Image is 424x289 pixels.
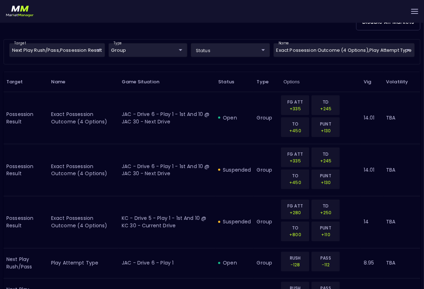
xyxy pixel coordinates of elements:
p: +130 [316,127,335,134]
span: Target [6,79,32,85]
p: +130 [316,179,335,186]
p: +250 [316,210,335,216]
p: TD [316,99,335,105]
div: target [191,43,270,57]
td: group [254,196,281,248]
p: TO [286,173,305,179]
div: target [274,43,415,57]
td: Possession Result [4,144,48,196]
p: -128 [286,262,305,268]
td: JAC - Drive 6 - Play 1 [119,248,215,278]
td: 14 [361,196,383,248]
label: type [114,41,122,46]
td: TBA [384,248,420,278]
span: Type [257,79,278,85]
p: FG ATT [286,203,305,210]
p: TO [286,121,305,127]
td: TBA [384,196,420,248]
p: +450 [286,127,305,134]
td: TBA [384,92,420,144]
div: suspended [218,218,251,226]
p: PUNT [316,173,335,179]
span: Game Situation [122,79,169,85]
td: KC - Drive 5 - Play 1 - 1st and 10 @ KC 30 - Current Drive [119,196,215,248]
p: +110 [316,232,335,238]
p: -112 [316,262,335,268]
label: name [279,41,289,46]
p: +335 [286,105,305,112]
td: Possession Result [4,196,48,248]
p: +450 [286,179,305,186]
p: TD [316,203,335,210]
th: Options [281,72,361,92]
td: JAC - Drive 6 - Play 1 - 1st and 10 @ JAC 30 - Next Drive [119,144,215,196]
td: Next Play Rush/Pass [4,248,48,278]
span: Vig [364,79,380,85]
p: RUSH [286,255,305,262]
span: Name [51,79,75,85]
p: FG ATT [286,99,305,105]
label: target [14,41,26,46]
td: exact possession outcome (4 options) [48,92,119,144]
div: open [218,114,251,121]
td: 8.95 [361,248,383,278]
td: 14.01 [361,92,383,144]
td: exact possession outcome (4 options) [48,144,119,196]
td: group [254,92,281,144]
p: TD [316,151,335,157]
div: suspended [218,166,251,173]
td: group [254,144,281,196]
p: +335 [286,157,305,164]
p: TO [286,225,305,232]
td: 14.01 [361,144,383,196]
td: Play Attempt Type [48,248,119,278]
p: +800 [286,232,305,238]
td: group [254,248,281,278]
td: JAC - Drive 6 - Play 1 - 1st and 10 @ JAC 30 - Next Drive [119,92,215,144]
td: exact possession outcome (4 options) [48,196,119,248]
img: logo [6,6,34,17]
p: +280 [286,210,305,216]
div: target [9,43,105,57]
div: target [109,43,188,57]
p: FG ATT [286,151,305,157]
p: +245 [316,157,335,164]
span: Volatility [386,79,418,85]
div: open [218,260,251,267]
p: PUNT [316,121,335,127]
td: TBA [384,144,420,196]
p: PASS [316,255,335,262]
p: +245 [316,105,335,112]
td: Possession Result [4,92,48,144]
span: Status [218,79,243,85]
p: PUNT [316,225,335,232]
